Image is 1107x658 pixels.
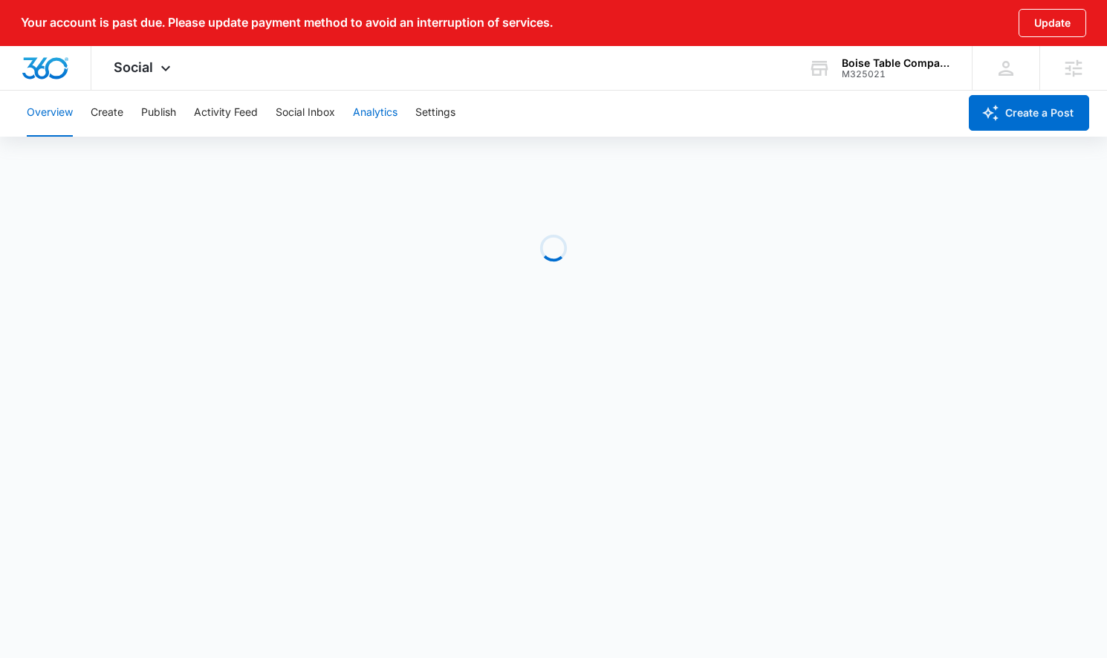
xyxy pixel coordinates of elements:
button: Create [91,89,123,137]
button: Analytics [353,89,397,137]
span: Social [114,59,153,75]
div: account name [842,57,950,69]
div: Social [91,46,197,90]
button: Create a Post [969,95,1089,131]
button: Update [1019,9,1086,37]
button: Social Inbox [276,89,335,137]
p: Your account is past due. Please update payment method to avoid an interruption of services. [21,16,553,30]
div: account id [842,69,950,79]
button: Overview [27,89,73,137]
button: Settings [415,89,455,137]
button: Publish [141,89,176,137]
button: Activity Feed [194,89,258,137]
